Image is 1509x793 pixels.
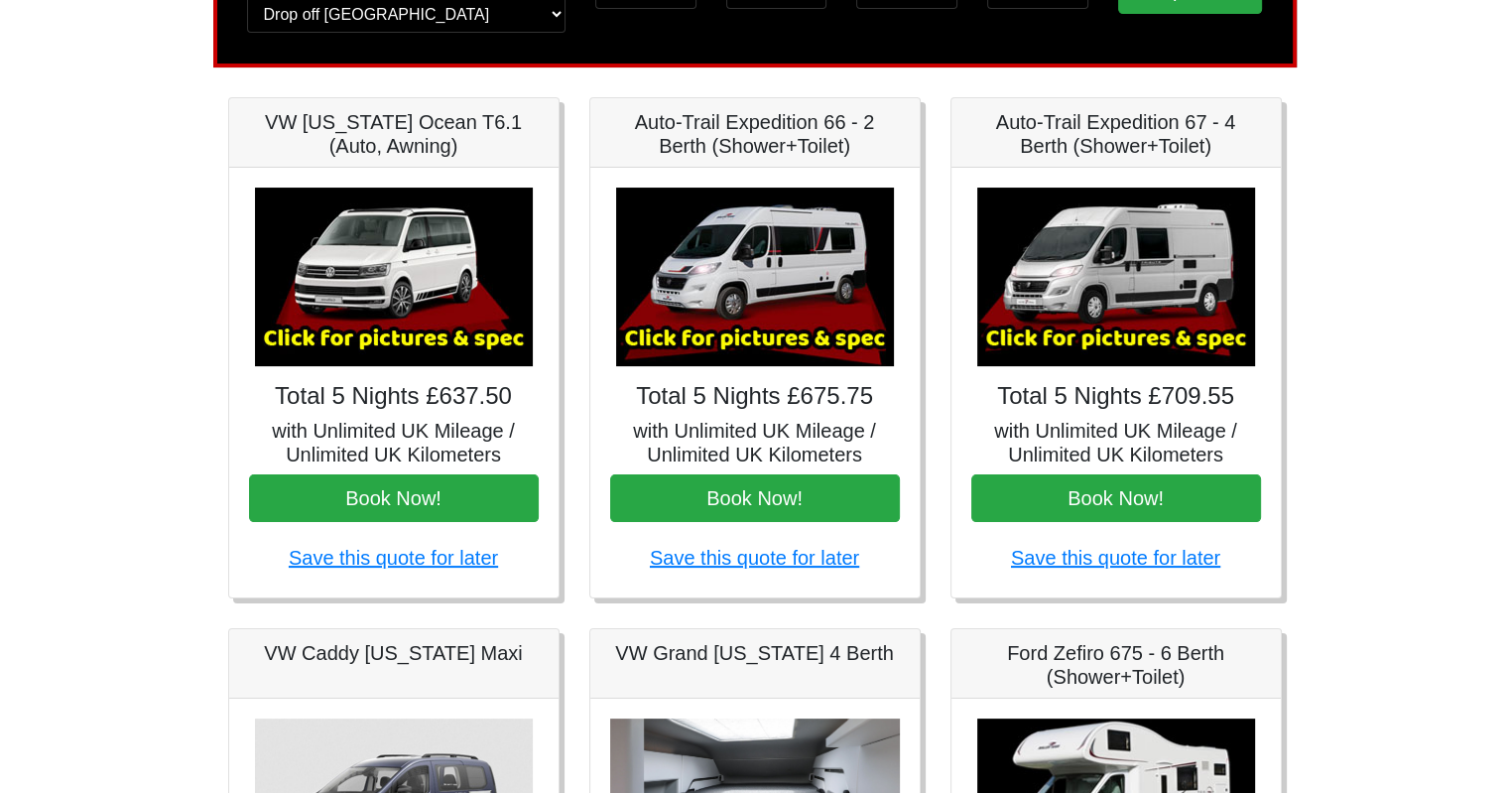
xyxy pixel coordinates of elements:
button: Book Now! [610,474,900,522]
h5: with Unlimited UK Mileage / Unlimited UK Kilometers [249,419,539,466]
button: Book Now! [971,474,1261,522]
h5: VW Grand [US_STATE] 4 Berth [610,641,900,665]
h4: Total 5 Nights £675.75 [610,382,900,411]
h5: VW [US_STATE] Ocean T6.1 (Auto, Awning) [249,110,539,158]
h4: Total 5 Nights £637.50 [249,382,539,411]
h5: Auto-Trail Expedition 66 - 2 Berth (Shower+Toilet) [610,110,900,158]
h5: VW Caddy [US_STATE] Maxi [249,641,539,665]
h5: Ford Zefiro 675 - 6 Berth (Shower+Toilet) [971,641,1261,689]
a: Save this quote for later [289,547,498,569]
h5: Auto-Trail Expedition 67 - 4 Berth (Shower+Toilet) [971,110,1261,158]
h4: Total 5 Nights £709.55 [971,382,1261,411]
h5: with Unlimited UK Mileage / Unlimited UK Kilometers [971,419,1261,466]
a: Save this quote for later [650,547,859,569]
h5: with Unlimited UK Mileage / Unlimited UK Kilometers [610,419,900,466]
a: Save this quote for later [1011,547,1220,569]
button: Book Now! [249,474,539,522]
img: Auto-Trail Expedition 66 - 2 Berth (Shower+Toilet) [616,188,894,366]
img: VW California Ocean T6.1 (Auto, Awning) [255,188,533,366]
img: Auto-Trail Expedition 67 - 4 Berth (Shower+Toilet) [977,188,1255,366]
